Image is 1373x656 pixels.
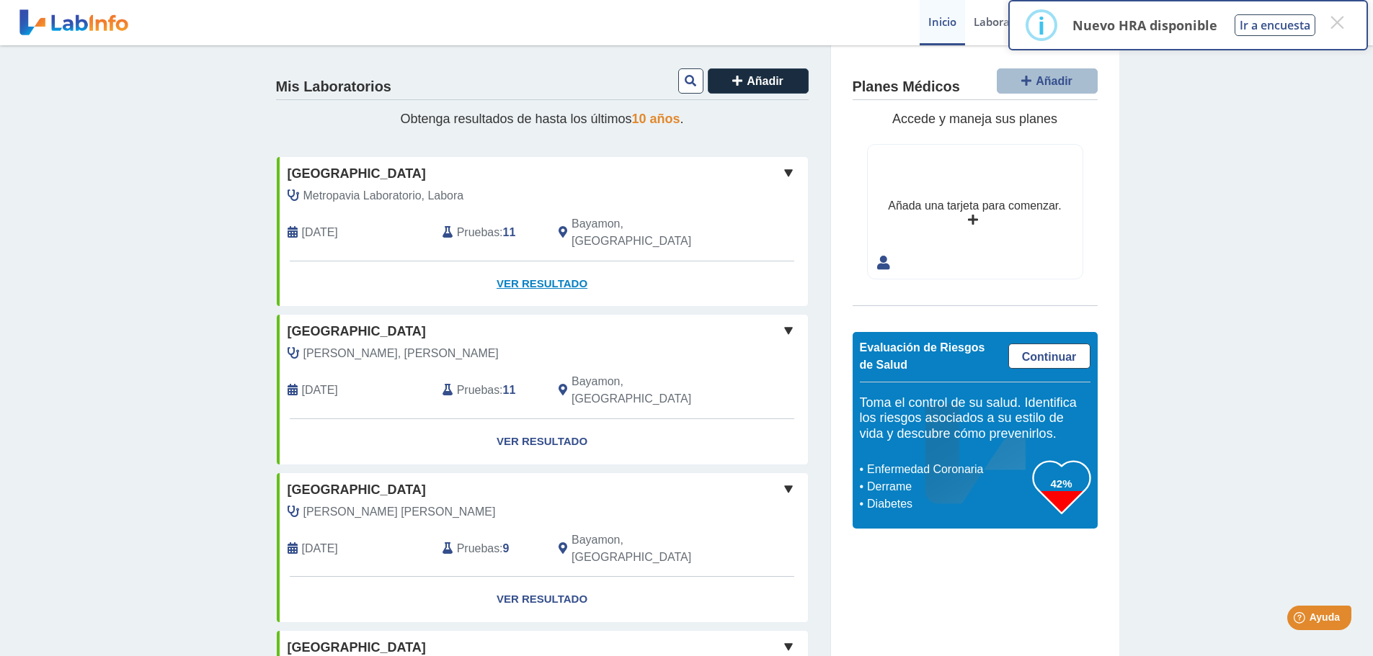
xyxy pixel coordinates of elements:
span: 2022-03-08 [302,540,338,557]
button: Añadir [708,68,809,94]
span: [GEOGRAPHIC_DATA] [288,322,426,341]
iframe: Help widget launcher [1245,600,1357,640]
span: [GEOGRAPHIC_DATA] [288,164,426,184]
span: 2025-10-08 [302,224,338,241]
span: Metropavia Laboratorio, Labora [303,187,464,205]
li: Enfermedad Coronaria [863,461,1033,478]
span: Bayamon, PR [572,215,731,250]
span: Bayamon, PR [572,373,731,408]
a: Ver Resultado [277,577,808,622]
b: 11 [503,384,516,396]
h4: Mis Laboratorios [276,78,391,96]
span: Añadir [1036,75,1072,87]
div: : [432,531,548,566]
li: Derrame [863,478,1033,495]
span: [GEOGRAPHIC_DATA] [288,480,426,500]
h3: 42% [1033,475,1090,493]
div: Añada una tarjeta para comenzar. [888,197,1061,215]
button: Añadir [997,68,1098,94]
span: Valentin Malave, Edwin [303,503,496,521]
button: Close this dialog [1324,9,1350,35]
span: Pruebas [457,224,499,241]
li: Diabetes [863,495,1033,513]
p: Nuevo HRA disponible [1072,17,1217,34]
span: Pruebas [457,540,499,557]
span: Evaluación de Riesgos de Salud [860,341,985,371]
a: Continuar [1008,343,1090,369]
h4: Planes Médicos [853,78,960,96]
b: 11 [503,226,516,238]
span: Añadir [747,75,783,87]
button: Ir a encuesta [1235,14,1315,36]
span: 2022-10-28 [302,382,338,399]
h5: Toma el control de su salud. Identifica los riesgos asociados a su estilo de vida y descubre cómo... [860,395,1090,442]
div: : [432,215,548,250]
a: Ver Resultado [277,261,808,307]
div: i [1038,12,1045,38]
span: Continuar [1022,351,1077,363]
a: Ver Resultado [277,419,808,464]
span: Pruebas [457,382,499,399]
span: 10 años [632,112,680,126]
b: 9 [503,542,510,554]
span: Accede y maneja sus planes [892,112,1057,126]
span: Obtenga resultados de hasta los últimos . [400,112,683,126]
span: Bayamon, PR [572,531,731,566]
span: Aguirre Guzman, David [303,345,499,362]
div: : [432,373,548,408]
